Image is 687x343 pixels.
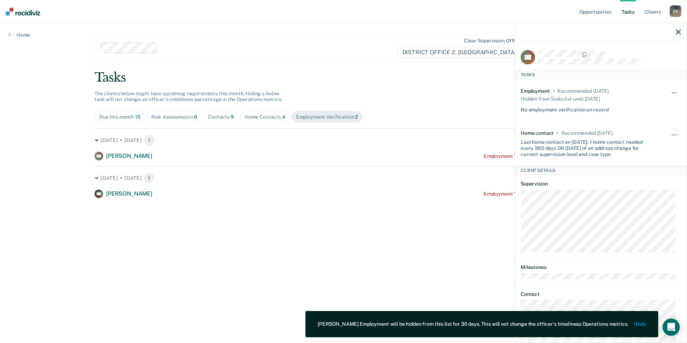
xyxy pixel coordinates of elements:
div: C R [670,5,681,17]
span: 4 [282,114,285,120]
div: • [557,130,558,136]
div: [PERSON_NAME] Employment will be hidden from this list for 30 days. This will not change the offi... [318,321,628,327]
div: Employment [521,88,550,94]
div: Due this month [99,114,140,120]
div: Home Contacts [245,114,285,120]
div: Hidden from Tasks list until [DATE] [521,94,600,104]
span: 15 [135,114,140,120]
div: • [553,88,555,94]
div: Last home contact on [DATE]; 1 home contact needed every 365 days OR [DATE] of an address change ... [521,136,654,157]
div: Client Details [515,166,687,175]
span: [PERSON_NAME] [106,152,152,159]
div: No employment verification on record [521,104,609,113]
div: [DATE] • [DATE] [94,172,593,184]
span: DISTRICT OFFICE 2, [GEOGRAPHIC_DATA] [398,47,527,58]
button: Undo [634,321,646,327]
div: Employment Verification recommended [DATE] [484,153,593,159]
div: Employment Verification [296,114,358,120]
img: Recidiviz [6,8,40,15]
span: The clients below might have upcoming requirements this month. Hiding a below task will not chang... [94,91,282,102]
a: Home [9,32,30,38]
div: Tasks [94,70,593,85]
dt: Milestones [521,264,681,270]
div: Recommended in 6 days [561,130,612,136]
div: Risk Assessments [151,114,198,120]
div: Open Intercom Messenger [663,319,680,336]
div: [DATE] • [DATE] [94,134,593,146]
span: 1 [143,172,155,184]
div: Employment Verification recommended [DATE] [484,191,593,197]
span: 9 [231,114,234,120]
div: Home contact [521,130,554,136]
dt: Supervision [521,181,681,187]
div: Clear supervision officers [464,38,525,44]
span: 2 [355,114,358,120]
span: 1 [143,134,155,146]
span: [PERSON_NAME] [106,190,152,197]
div: Recommended 3 months ago [557,88,608,94]
dt: Contact [521,291,681,297]
div: Contacts [208,114,234,120]
span: 6 [194,114,197,120]
div: Tasks [515,70,687,79]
